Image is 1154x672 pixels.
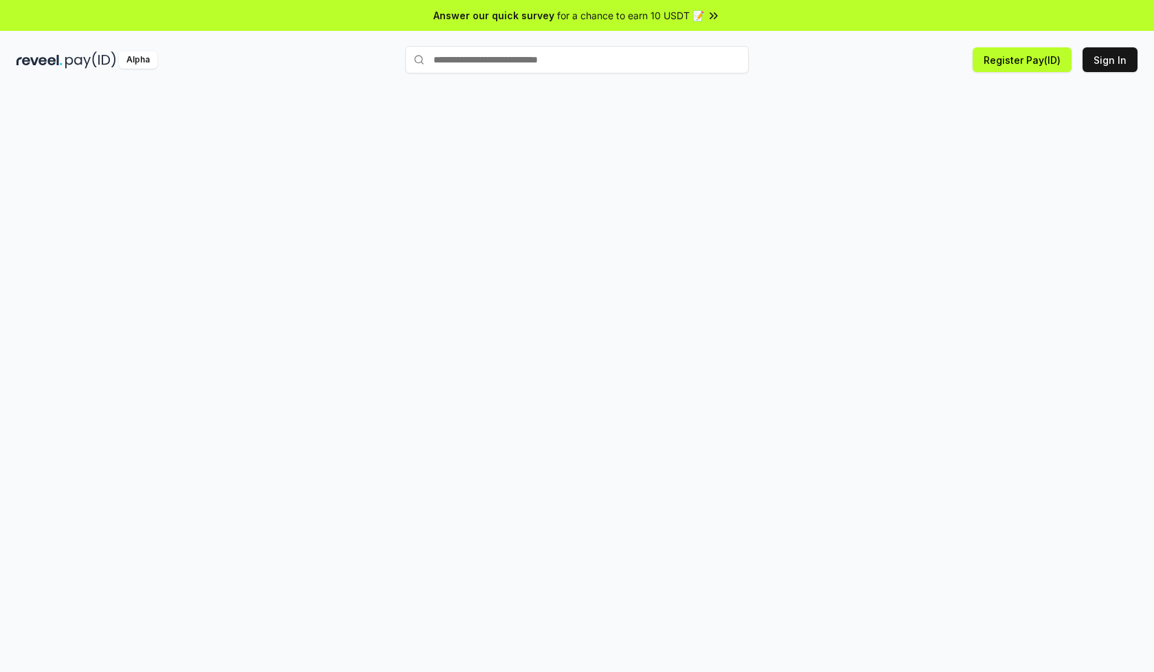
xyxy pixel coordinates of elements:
[65,51,116,69] img: pay_id
[16,51,63,69] img: reveel_dark
[973,47,1072,72] button: Register Pay(ID)
[557,8,704,23] span: for a chance to earn 10 USDT 📝
[1083,47,1138,72] button: Sign In
[119,51,157,69] div: Alpha
[433,8,554,23] span: Answer our quick survey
